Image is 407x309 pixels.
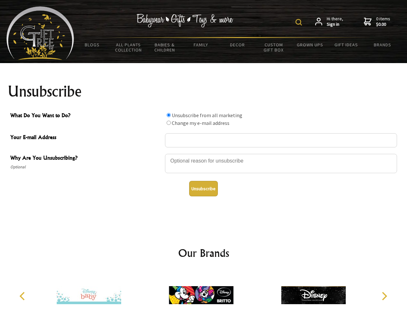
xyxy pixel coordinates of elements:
label: Change my e-mail address [172,120,229,126]
a: Hi there,Sign in [315,16,343,27]
a: Grown Ups [292,38,328,51]
input: What Do You Want to Do? [167,113,171,117]
button: Unsubscribe [189,181,218,196]
span: Your E-mail Address [10,133,162,143]
a: 0 items$0.00 [364,16,390,27]
h2: Our Brands [13,245,394,261]
img: product search [296,19,302,25]
span: 0 items [376,16,390,27]
a: Babies & Children [147,38,183,57]
span: What Do You Want to Do? [10,111,162,121]
a: Brands [364,38,401,51]
input: What Do You Want to Do? [167,121,171,125]
strong: Sign in [327,22,343,27]
textarea: Why Are You Unsubscribing? [165,154,397,173]
span: Why Are You Unsubscribing? [10,154,162,163]
a: All Plants Collection [111,38,147,57]
span: Hi there, [327,16,343,27]
input: Your E-mail Address [165,133,397,147]
img: Babywear - Gifts - Toys & more [137,14,233,27]
a: Custom Gift Box [256,38,292,57]
label: Unsubscribe from all marketing [172,112,242,118]
h1: Unsubscribe [8,84,400,99]
strong: $0.00 [376,22,390,27]
a: Family [183,38,219,51]
a: Gift Ideas [328,38,364,51]
button: Previous [16,289,30,303]
button: Next [377,289,391,303]
a: Decor [219,38,256,51]
img: Babyware - Gifts - Toys and more... [6,6,74,60]
span: Optional [10,163,162,171]
a: BLOGS [74,38,111,51]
